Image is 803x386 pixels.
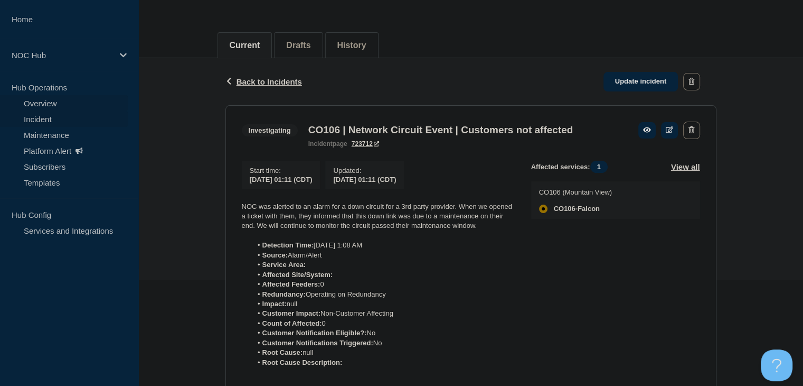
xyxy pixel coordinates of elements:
[262,339,373,347] strong: Customer Notifications Triggered:
[262,359,343,366] strong: Root Cause Description:
[262,348,303,356] strong: Root Cause:
[590,161,608,173] span: 1
[252,319,514,328] li: 0
[250,167,313,174] p: Start time :
[262,280,320,288] strong: Affected Feeders:
[262,309,321,317] strong: Customer Impact:
[308,140,347,148] p: page
[262,319,322,327] strong: Count of Affected:
[230,41,260,50] button: Current
[252,280,514,289] li: 0
[252,251,514,260] li: Alarm/Alert
[252,328,514,338] li: No
[242,202,514,231] p: NOC was alerted to an alarm for a down circuit for a 3rd party provider. When we opened a ticket ...
[286,41,310,50] button: Drafts
[308,124,573,136] h3: CO106 | Network Circuit Event | Customers not affected
[12,51,113,60] p: NOC Hub
[252,309,514,318] li: Non-Customer Affecting
[262,241,314,249] strong: Detection Time:
[262,271,333,279] strong: Affected Site/System:
[250,176,313,183] span: [DATE] 01:11 (CDT)
[531,161,613,173] span: Affected services:
[539,188,612,196] p: CO106 (Mountain View)
[333,167,396,174] p: Updated :
[262,290,306,298] strong: Redundancy:
[252,290,514,299] li: Operating on Redundancy
[262,300,287,308] strong: Impact:
[237,77,302,86] span: Back to Incidents
[671,161,700,173] button: View all
[252,338,514,348] li: No
[225,77,302,86] button: Back to Incidents
[242,124,298,136] span: Investigating
[333,174,396,183] div: [DATE] 01:11 (CDT)
[262,261,306,269] strong: Service Area:
[262,251,288,259] strong: Source:
[252,299,514,309] li: null
[262,329,367,337] strong: Customer Notification Eligible?:
[252,348,514,357] li: null
[761,350,792,381] iframe: Help Scout Beacon - Open
[539,205,547,213] div: affected
[603,72,678,91] a: Update incident
[352,140,379,148] a: 723712
[554,205,600,213] span: CO106-Falcon
[337,41,366,50] button: History
[308,140,333,148] span: incident
[252,241,514,250] li: [DATE] 1:08 AM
